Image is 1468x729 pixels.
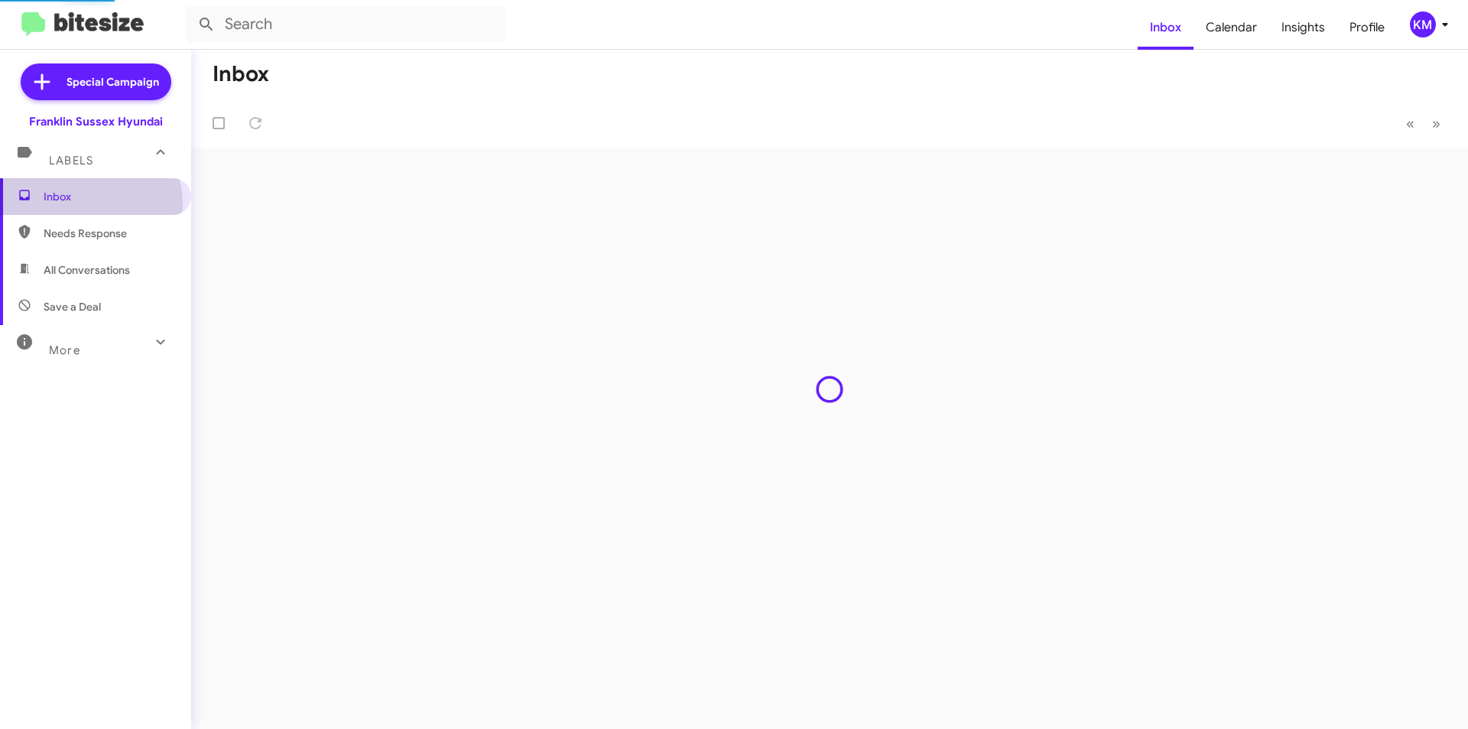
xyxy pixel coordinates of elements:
[49,154,93,168] span: Labels
[1337,5,1397,50] a: Profile
[44,262,130,278] span: All Conversations
[1397,11,1451,37] button: KM
[1138,5,1194,50] a: Inbox
[49,343,80,357] span: More
[44,226,174,241] span: Needs Response
[213,62,269,86] h1: Inbox
[44,189,174,204] span: Inbox
[1397,108,1424,139] button: Previous
[1432,114,1440,133] span: »
[1423,108,1450,139] button: Next
[67,74,159,89] span: Special Campaign
[1269,5,1337,50] a: Insights
[44,299,101,314] span: Save a Deal
[1194,5,1269,50] a: Calendar
[29,114,163,129] div: Franklin Sussex Hyundai
[1406,114,1414,133] span: «
[21,63,171,100] a: Special Campaign
[1410,11,1436,37] div: KM
[185,6,506,43] input: Search
[1398,108,1450,139] nav: Page navigation example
